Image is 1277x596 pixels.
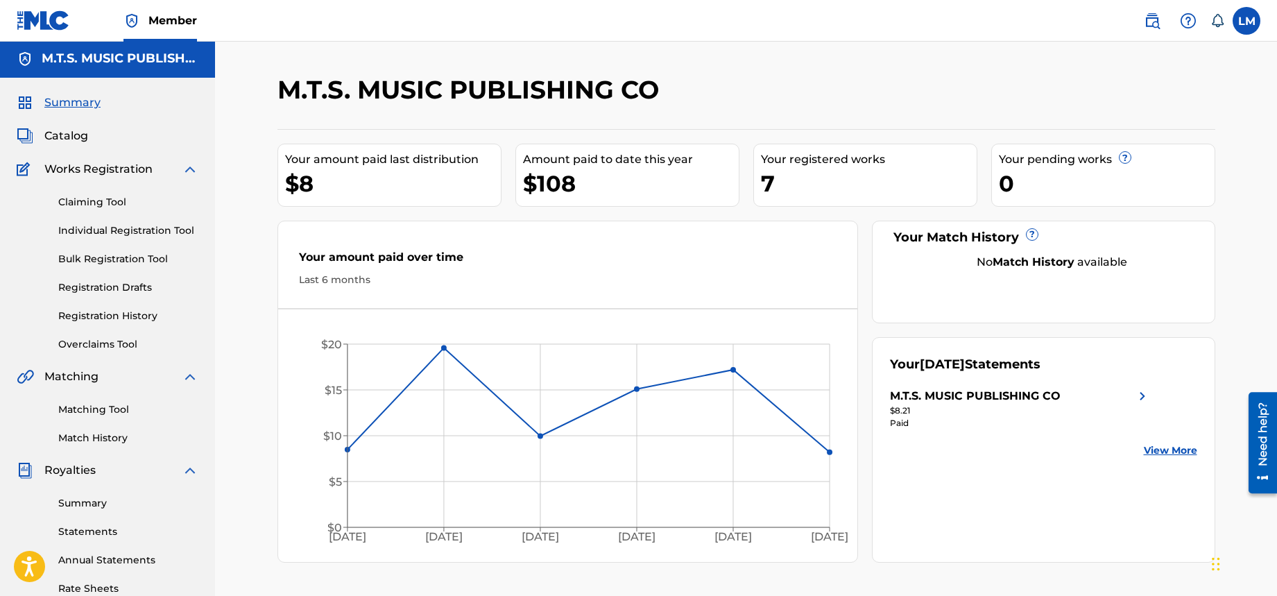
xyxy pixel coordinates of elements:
[148,12,197,28] span: Member
[522,531,559,544] tspan: [DATE]
[1138,7,1166,35] a: Public Search
[761,168,977,199] div: 7
[58,525,198,539] a: Statements
[714,531,752,544] tspan: [DATE]
[17,161,35,178] img: Works Registration
[44,94,101,111] span: Summary
[1027,229,1038,240] span: ?
[907,254,1197,271] div: No available
[182,462,198,479] img: expand
[323,429,341,443] tspan: $10
[299,273,837,287] div: Last 6 months
[1233,7,1260,35] div: User Menu
[58,309,198,323] a: Registration History
[123,12,140,29] img: Top Rightsholder
[811,531,848,544] tspan: [DATE]
[58,280,198,295] a: Registration Drafts
[999,151,1215,168] div: Your pending works
[761,151,977,168] div: Your registered works
[17,94,101,111] a: SummarySummary
[58,553,198,568] a: Annual Statements
[523,168,739,199] div: $108
[999,168,1215,199] div: 0
[618,531,655,544] tspan: [DATE]
[58,337,198,352] a: Overclaims Tool
[523,151,739,168] div: Amount paid to date this year
[58,195,198,210] a: Claiming Tool
[327,521,341,534] tspan: $0
[58,223,198,238] a: Individual Registration Tool
[299,249,837,273] div: Your amount paid over time
[58,581,198,596] a: Rate Sheets
[890,228,1197,247] div: Your Match History
[182,368,198,385] img: expand
[890,405,1151,417] div: $8.21
[993,255,1074,269] strong: Match History
[324,384,341,397] tspan: $15
[44,128,88,144] span: Catalog
[890,417,1151,429] div: Paid
[44,368,98,385] span: Matching
[1144,443,1197,458] a: View More
[1134,388,1151,405] img: right chevron icon
[425,531,463,544] tspan: [DATE]
[58,252,198,266] a: Bulk Registration Tool
[182,161,198,178] img: expand
[44,462,96,479] span: Royalties
[17,462,33,479] img: Royalties
[1212,543,1220,585] div: Drag
[890,355,1040,374] div: Your Statements
[320,338,341,351] tspan: $20
[1208,529,1277,596] iframe: Chat Widget
[1144,12,1160,29] img: search
[285,151,501,168] div: Your amount paid last distribution
[1174,7,1202,35] div: Help
[1180,12,1197,29] img: help
[17,128,88,144] a: CatalogCatalog
[920,357,965,372] span: [DATE]
[277,74,666,105] h2: M.T.S. MUSIC PUBLISHING CO
[58,402,198,417] a: Matching Tool
[17,94,33,111] img: Summary
[17,128,33,144] img: Catalog
[17,10,70,31] img: MLC Logo
[42,51,198,67] h5: M.T.S. MUSIC PUBLISHING CO
[285,168,501,199] div: $8
[1120,152,1131,163] span: ?
[58,496,198,511] a: Summary
[1238,387,1277,499] iframe: Resource Center
[17,368,34,385] img: Matching
[58,431,198,445] a: Match History
[17,51,33,67] img: Accounts
[328,531,366,544] tspan: [DATE]
[890,388,1151,429] a: M.T.S. MUSIC PUBLISHING COright chevron icon$8.21Paid
[1210,14,1224,28] div: Notifications
[328,475,341,488] tspan: $5
[890,388,1061,405] div: M.T.S. MUSIC PUBLISHING CO
[44,161,153,178] span: Works Registration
